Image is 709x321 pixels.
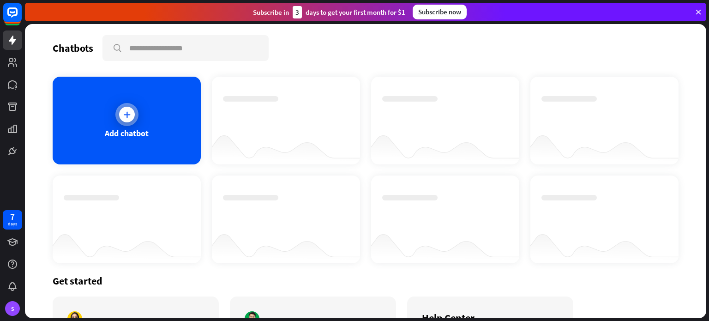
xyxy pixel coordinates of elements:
[10,212,15,221] div: 7
[8,221,17,227] div: days
[3,210,22,230] a: 7 days
[53,42,93,55] div: Chatbots
[253,6,405,18] div: Subscribe in days to get your first month for $1
[293,6,302,18] div: 3
[7,4,35,31] button: Open LiveChat chat widget
[413,5,467,19] div: Subscribe now
[53,274,679,287] div: Get started
[5,301,20,316] div: S
[105,128,149,139] div: Add chatbot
